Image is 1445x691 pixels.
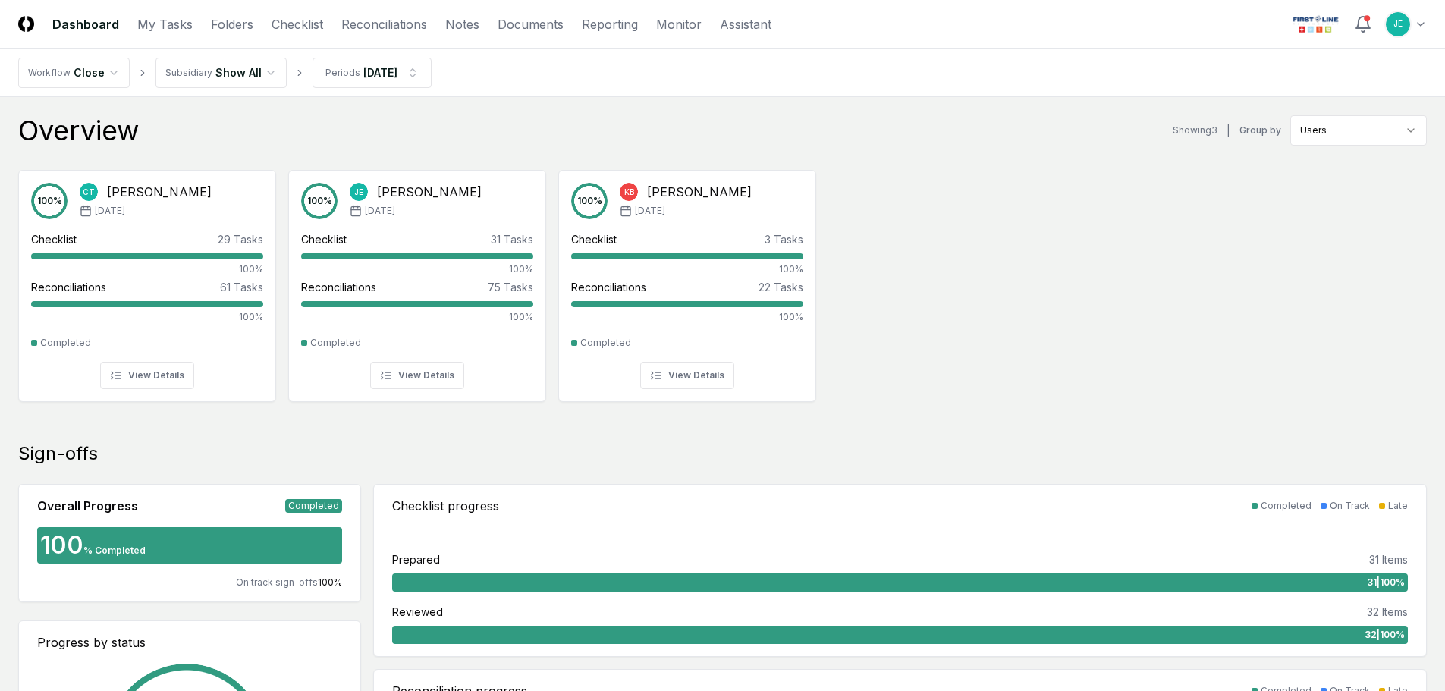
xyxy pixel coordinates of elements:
div: Reconciliations [571,279,646,295]
a: Reporting [582,15,638,33]
a: Assistant [720,15,771,33]
span: 31 | 100 % [1367,576,1405,589]
span: [DATE] [95,204,125,218]
span: [DATE] [365,204,395,218]
nav: breadcrumb [18,58,432,88]
div: Periods [325,66,360,80]
div: On Track [1330,499,1370,513]
div: Reconciliations [301,279,376,295]
div: Subsidiary [165,66,212,80]
div: Showing 3 [1173,124,1217,137]
div: [DATE] [363,64,397,80]
div: 29 Tasks [218,231,263,247]
div: 100% [31,262,263,276]
label: Group by [1239,126,1281,135]
div: Checklist [571,231,617,247]
div: Completed [310,336,361,350]
div: 100% [301,310,533,324]
div: Completed [285,499,342,513]
div: 100 [37,533,83,558]
button: Periods[DATE] [313,58,432,88]
div: Checklist progress [392,497,499,515]
div: 31 Items [1369,551,1408,567]
a: 100%JE[PERSON_NAME][DATE]Checklist31 Tasks100%Reconciliations75 Tasks100%CompletedView Details [288,158,546,402]
span: KB [624,187,634,198]
div: 100% [301,262,533,276]
div: Progress by status [37,633,342,652]
div: 3 Tasks [765,231,803,247]
div: Workflow [28,66,71,80]
div: Completed [580,336,631,350]
a: Monitor [656,15,702,33]
a: Reconciliations [341,15,427,33]
div: 75 Tasks [488,279,533,295]
button: View Details [100,362,194,389]
button: JE [1384,11,1412,38]
div: Sign-offs [18,441,1427,466]
div: 32 Items [1367,604,1408,620]
button: View Details [640,362,734,389]
div: Prepared [392,551,440,567]
div: Checklist [301,231,347,247]
span: 32 | 100 % [1365,628,1405,642]
div: 22 Tasks [759,279,803,295]
div: Completed [40,336,91,350]
div: 100% [571,310,803,324]
div: Overall Progress [37,497,138,515]
div: [PERSON_NAME] [647,183,752,201]
a: 100%KB[PERSON_NAME][DATE]Checklist3 Tasks100%Reconciliations22 Tasks100%CompletedView Details [558,158,816,402]
a: Documents [498,15,564,33]
div: Checklist [31,231,77,247]
span: [DATE] [635,204,665,218]
div: Overview [18,115,139,146]
span: 100 % [318,576,342,588]
a: Dashboard [52,15,119,33]
div: [PERSON_NAME] [107,183,212,201]
div: 100% [31,310,263,324]
a: Notes [445,15,479,33]
div: [PERSON_NAME] [377,183,482,201]
span: JE [1393,18,1403,30]
a: Folders [211,15,253,33]
div: % Completed [83,544,146,558]
button: View Details [370,362,464,389]
span: JE [354,187,363,198]
a: Checklist [272,15,323,33]
img: First Line Technology logo [1290,12,1342,36]
div: Reviewed [392,604,443,620]
div: Late [1388,499,1408,513]
div: 31 Tasks [491,231,533,247]
a: 100%CT[PERSON_NAME][DATE]Checklist29 Tasks100%Reconciliations61 Tasks100%CompletedView Details [18,158,276,402]
div: 61 Tasks [220,279,263,295]
span: On track sign-offs [236,576,318,588]
div: Reconciliations [31,279,106,295]
div: Completed [1261,499,1311,513]
span: CT [83,187,95,198]
div: 100% [571,262,803,276]
a: Checklist progressCompletedOn TrackLatePrepared31 Items31|100%Reviewed32 Items32|100% [373,484,1427,657]
div: | [1227,123,1230,139]
img: Logo [18,16,34,32]
a: My Tasks [137,15,193,33]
